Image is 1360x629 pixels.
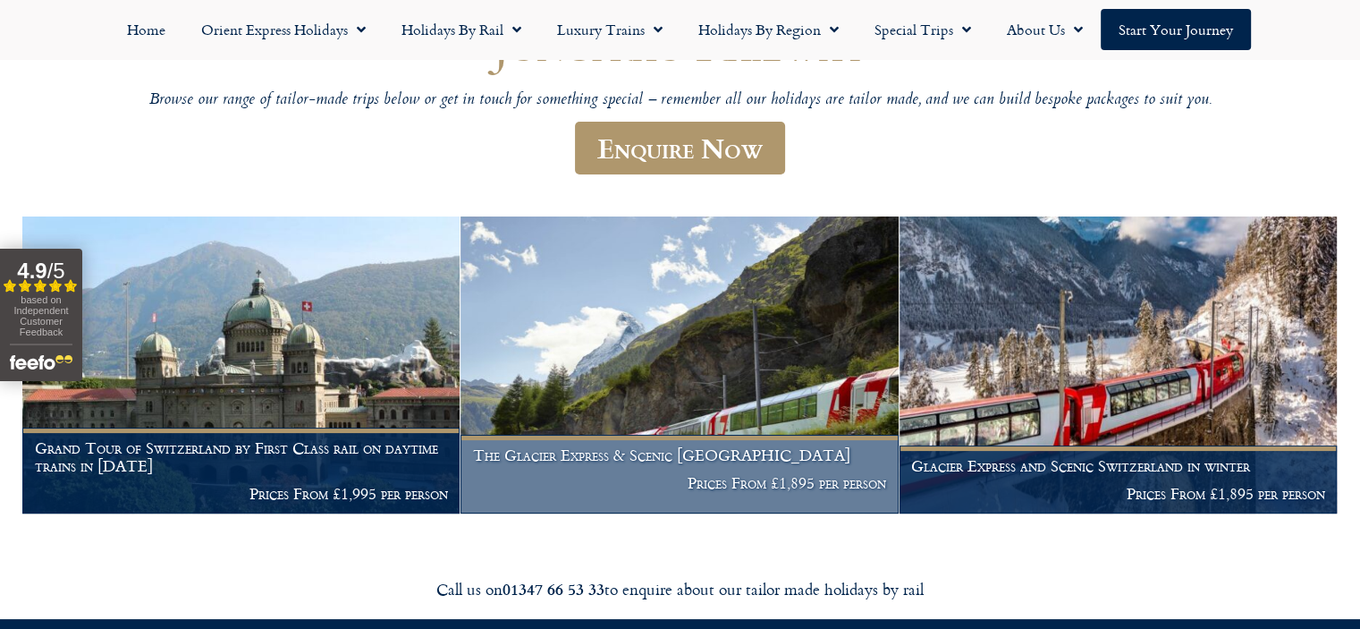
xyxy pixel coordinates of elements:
[1101,9,1251,50] a: Start your Journey
[473,474,886,492] p: Prices From £1,895 per person
[473,446,886,464] h1: The Glacier Express & Scenic [GEOGRAPHIC_DATA]
[460,217,899,515] a: The Glacier Express & Scenic [GEOGRAPHIC_DATA] Prices From £1,895 per person
[109,9,183,50] a: Home
[503,577,604,600] strong: 01347 66 53 33
[539,9,680,50] a: Luxury Trains
[680,9,857,50] a: Holidays by Region
[144,17,1217,70] h1: Jungfrau Railway
[911,485,1324,503] p: Prices From £1,895 per person
[989,9,1101,50] a: About Us
[9,9,1351,50] nav: Menu
[384,9,539,50] a: Holidays by Rail
[35,439,448,474] h1: Grand Tour of Switzerland by First Class rail on daytime trains in [DATE]
[900,217,1338,515] a: Glacier Express and Scenic Switzerland in winter Prices From £1,895 per person
[180,579,1181,599] div: Call us on to enquire about our tailor made holidays by rail
[911,457,1324,475] h1: Glacier Express and Scenic Switzerland in winter
[144,90,1217,111] p: Browse our range of tailor-made trips below or get in touch for something special – remember all ...
[575,122,785,174] a: Enquire Now
[857,9,989,50] a: Special Trips
[35,485,448,503] p: Prices From £1,995 per person
[183,9,384,50] a: Orient Express Holidays
[22,217,460,515] a: Grand Tour of Switzerland by First Class rail on daytime trains in [DATE] Prices From £1,995 per ...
